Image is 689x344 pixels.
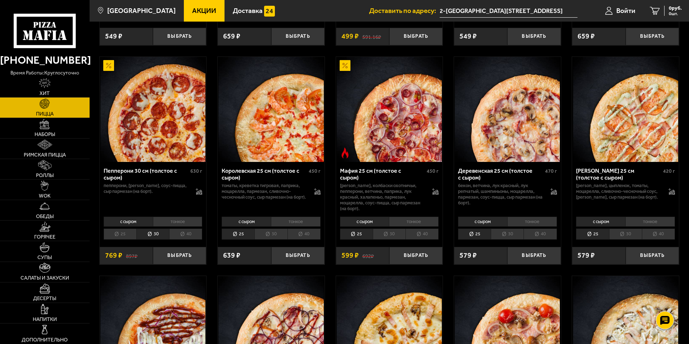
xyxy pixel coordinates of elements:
div: [PERSON_NAME] 25 см (толстое с сыром) [576,167,661,181]
button: Выбрать [271,247,325,264]
img: Пепперони 30 см (толстое с сыром) [100,57,205,162]
button: Выбрать [153,28,206,45]
span: 0 руб. [669,6,682,11]
span: Доставить по адресу: [369,7,440,14]
span: 579 ₽ [577,252,595,259]
img: Мафия 25 см (толстое с сыром) [337,57,442,162]
span: Салаты и закуски [21,276,69,281]
button: Выбрать [507,28,561,45]
span: Римская пицца [24,153,66,158]
button: Выбрать [626,28,679,45]
a: АкционныйОстрое блюдоМафия 25 см (толстое с сыром) [336,57,443,162]
li: 30 [373,228,405,240]
span: 639 ₽ [223,252,240,259]
span: 499 ₽ [341,33,359,40]
li: с сыром [576,217,625,227]
span: Напитки [33,317,57,322]
a: АкционныйПепперони 30 см (толстое с сыром) [100,57,207,162]
span: 0 шт. [669,12,682,16]
span: 549 ₽ [459,33,477,40]
li: тонкое [271,217,321,227]
span: 630 г [190,168,202,174]
img: 15daf4d41897b9f0e9f617042186c801.svg [264,6,275,17]
li: 25 [340,228,373,240]
span: 2-я Комсомольская улица, 33к2 [440,4,577,18]
img: Акционный [340,60,350,71]
li: тонкое [625,217,675,227]
img: Чикен Ранч 25 см (толстое с сыром) [573,57,678,162]
s: 591.16 ₽ [362,33,381,40]
li: с сыром [458,217,507,227]
div: Мафия 25 см (толстое с сыром) [340,167,425,181]
span: 450 г [309,168,321,174]
span: Доставка [233,7,263,14]
li: 25 [104,228,136,240]
button: Выбрать [507,247,561,264]
img: Деревенская 25 см (толстое с сыром) [455,57,560,162]
p: бекон, ветчина, лук красный, лук репчатый, шампиньоны, моцарелла, пармезан, соус-пицца, сыр парме... [458,183,543,206]
li: 25 [576,228,609,240]
span: 599 ₽ [341,252,359,259]
span: 450 г [427,168,439,174]
li: 25 [222,228,254,240]
input: Ваш адрес доставки [440,4,577,18]
li: 30 [609,228,642,240]
button: Выбрать [153,247,206,264]
div: Королевская 25 см (толстое с сыром) [222,167,307,181]
button: Выбрать [626,247,679,264]
p: [PERSON_NAME], колбаски охотничьи, пепперони, ветчина, паприка, лук красный, халапеньо, пармезан,... [340,183,425,212]
p: томаты, креветка тигровая, паприка, моцарелла, пармезан, сливочно-чесночный соус, сыр пармезан (н... [222,183,307,200]
span: Супы [37,255,52,260]
span: Хит [40,91,50,96]
span: Обеды [36,214,54,219]
div: Пепперони 30 см (толстое с сыром) [104,167,189,181]
li: 30 [136,228,169,240]
li: 40 [287,228,321,240]
span: Акции [192,7,216,14]
li: тонкое [389,217,439,227]
span: 659 ₽ [223,33,240,40]
s: 692 ₽ [362,252,374,259]
img: Острое блюдо [340,148,350,158]
li: 30 [254,228,287,240]
p: пепперони, [PERSON_NAME], соус-пицца, сыр пармезан (на борт). [104,183,189,194]
span: 659 ₽ [577,33,595,40]
span: 549 ₽ [105,33,122,40]
li: 30 [491,228,523,240]
p: [PERSON_NAME], цыпленок, томаты, моцарелла, сливочно-чесночный соус, [PERSON_NAME], сыр пармезан ... [576,183,661,200]
span: 769 ₽ [105,252,122,259]
button: Выбрать [271,28,325,45]
span: 420 г [663,168,675,174]
div: Деревенская 25 см (толстое с сыром) [458,167,543,181]
span: [GEOGRAPHIC_DATA] [107,7,176,14]
li: с сыром [340,217,389,227]
button: Выбрать [389,247,443,264]
button: Выбрать [389,28,443,45]
li: с сыром [222,217,271,227]
a: Деревенская 25 см (толстое с сыром) [454,57,561,162]
span: 470 г [545,168,557,174]
span: Наборы [35,132,55,137]
span: Войти [616,7,635,14]
img: Акционный [103,60,114,71]
img: Королевская 25 см (толстое с сыром) [218,57,323,162]
span: Горячее [34,235,55,240]
li: с сыром [104,217,153,227]
span: Роллы [36,173,54,178]
li: 25 [458,228,491,240]
a: Чикен Ранч 25 см (толстое с сыром) [572,57,679,162]
li: тонкое [153,217,203,227]
li: 40 [642,228,675,240]
li: 40 [169,228,202,240]
li: тонкое [507,217,557,227]
li: 40 [523,228,557,240]
span: Пицца [36,112,54,117]
span: Дополнительно [22,338,68,343]
s: 897 ₽ [126,252,137,259]
li: 40 [405,228,439,240]
span: WOK [39,194,51,199]
a: Королевская 25 см (толстое с сыром) [218,57,325,162]
span: Десерты [33,296,56,301]
span: 579 ₽ [459,252,477,259]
